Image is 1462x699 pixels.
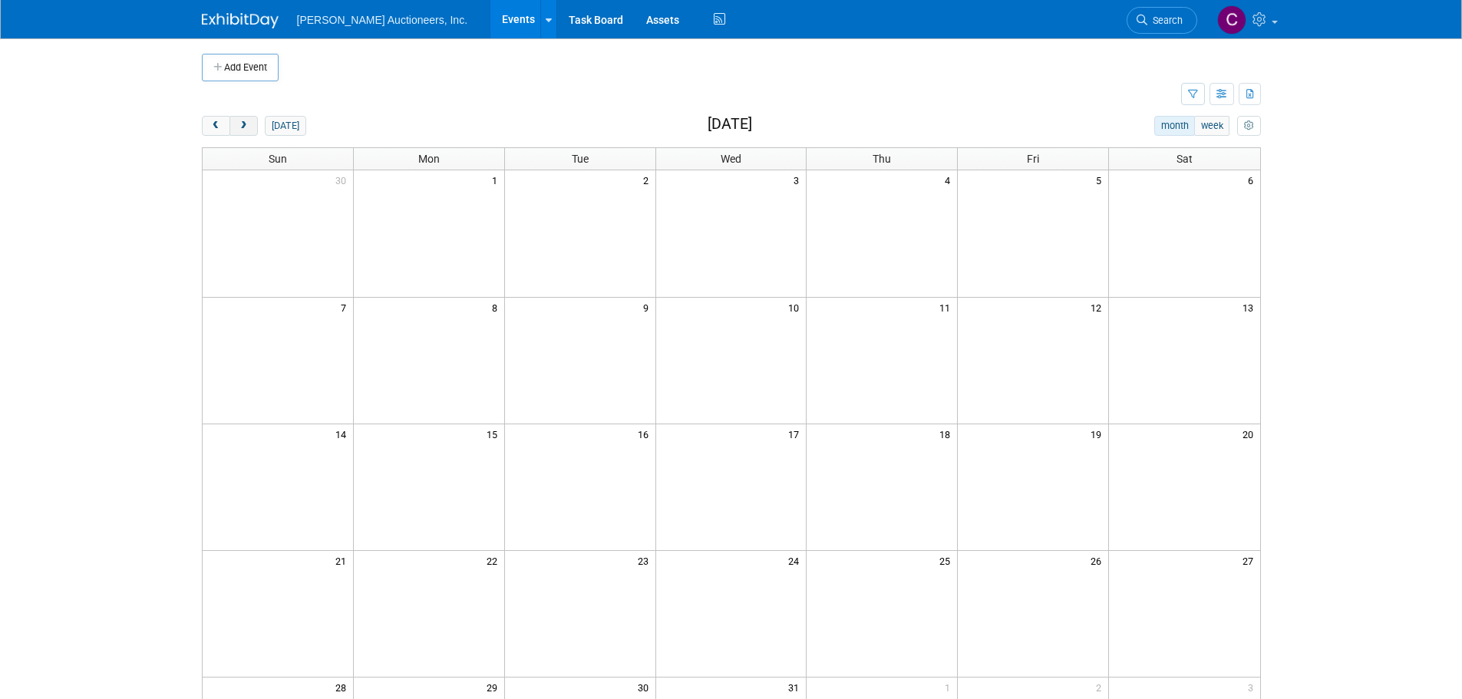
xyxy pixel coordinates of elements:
span: 18 [938,424,957,443]
img: ExhibitDay [202,13,279,28]
button: month [1154,116,1195,136]
span: 8 [490,298,504,317]
span: 30 [636,678,655,697]
h2: [DATE] [708,116,752,133]
span: 20 [1241,424,1260,443]
button: [DATE] [265,116,305,136]
span: 15 [485,424,504,443]
span: 22 [485,551,504,570]
span: 25 [938,551,957,570]
span: 13 [1241,298,1260,317]
span: 14 [334,424,353,443]
span: 1 [490,170,504,190]
button: myCustomButton [1237,116,1260,136]
span: 11 [938,298,957,317]
span: 23 [636,551,655,570]
span: 12 [1089,298,1108,317]
span: 26 [1089,551,1108,570]
span: 10 [787,298,806,317]
span: Tue [572,153,589,165]
span: 27 [1241,551,1260,570]
button: next [229,116,258,136]
span: 9 [642,298,655,317]
span: [PERSON_NAME] Auctioneers, Inc. [297,14,468,26]
img: Cyndi Wade [1217,5,1246,35]
span: Fri [1027,153,1039,165]
span: 2 [1094,678,1108,697]
span: 1 [943,678,957,697]
span: Thu [873,153,891,165]
span: 4 [943,170,957,190]
span: 16 [636,424,655,443]
button: Add Event [202,54,279,81]
span: 29 [485,678,504,697]
span: Search [1147,15,1183,26]
button: week [1194,116,1229,136]
span: 19 [1089,424,1108,443]
span: 5 [1094,170,1108,190]
span: Mon [418,153,440,165]
span: 7 [339,298,353,317]
span: Sun [269,153,287,165]
i: Personalize Calendar [1244,121,1254,131]
button: prev [202,116,230,136]
span: 30 [334,170,353,190]
span: 28 [334,678,353,697]
span: 17 [787,424,806,443]
span: 3 [792,170,806,190]
span: 21 [334,551,353,570]
span: Sat [1177,153,1193,165]
span: 2 [642,170,655,190]
span: 31 [787,678,806,697]
span: 24 [787,551,806,570]
span: 3 [1246,678,1260,697]
span: 6 [1246,170,1260,190]
span: Wed [721,153,741,165]
a: Search [1127,7,1197,34]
